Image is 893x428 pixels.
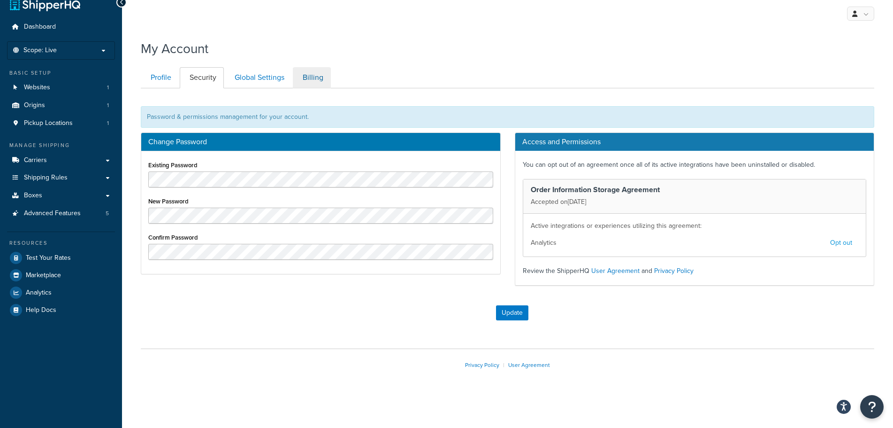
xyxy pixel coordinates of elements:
a: Pickup Locations 1 [7,115,115,132]
span: Analytics [26,289,52,297]
p: Analytics [531,236,557,249]
span: Origins [24,101,45,109]
h3: Access and Permissions [515,133,874,151]
span: 1 [107,101,109,109]
span: Advanced Features [24,210,81,218]
span: Dashboard [24,23,56,31]
a: Origins 1 [7,97,115,114]
a: Privacy Policy [654,266,694,276]
label: New Password [148,198,189,205]
li: Origins [7,97,115,114]
p: Active integrations or experiences utilizing this agreement: [531,219,859,233]
a: Billing [293,67,331,88]
a: Marketplace [7,267,115,284]
a: Websites 1 [7,79,115,96]
a: Carriers [7,152,115,169]
a: Security [180,67,224,88]
a: Analytics [7,284,115,301]
h4: Order Information Storage Agreement [531,184,859,195]
a: Dashboard [7,18,115,36]
a: Help Docs [7,302,115,319]
a: Test Your Rates [7,249,115,266]
span: Pickup Locations [24,119,73,127]
a: User Agreement [591,266,640,276]
span: Test Your Rates [26,254,71,262]
span: Help Docs [26,306,56,314]
span: Marketplace [26,272,61,280]
div: Password & permissions management for your account. [141,106,874,128]
span: Websites [24,84,50,92]
span: Scope: Live [23,47,57,54]
a: Advanced Features 5 [7,205,115,222]
a: Global Settings [225,67,292,88]
a: Boxes [7,187,115,204]
span: 5 [106,210,109,218]
span: Boxes [24,192,42,200]
label: Confirm Password [148,234,198,241]
button: Update [496,305,528,320]
h1: My Account [141,39,208,58]
label: Existing Password [148,162,198,169]
div: Resources [7,239,115,247]
button: Open Resource Center [860,395,884,419]
p: You can opt out of an agreement once all of its active integrations have been uninstalled or disa... [523,158,867,171]
a: User Agreement [508,361,550,369]
span: Carriers [24,156,47,164]
p: Accepted on [DATE] [531,195,859,209]
li: Advanced Features [7,205,115,222]
li: Websites [7,79,115,96]
p: Review the ShipperHQ and [523,265,867,278]
button: Opt out [824,235,858,251]
a: Shipping Rules [7,169,115,187]
span: 1 [107,119,109,127]
span: Shipping Rules [24,174,68,182]
a: Privacy Policy [465,361,499,369]
h3: Change Password [148,138,493,146]
div: Basic Setup [7,69,115,77]
div: Manage Shipping [7,141,115,149]
span: 1 [107,84,109,92]
li: Pickup Locations [7,115,115,132]
span: | [503,361,504,369]
a: Profile [141,67,179,88]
